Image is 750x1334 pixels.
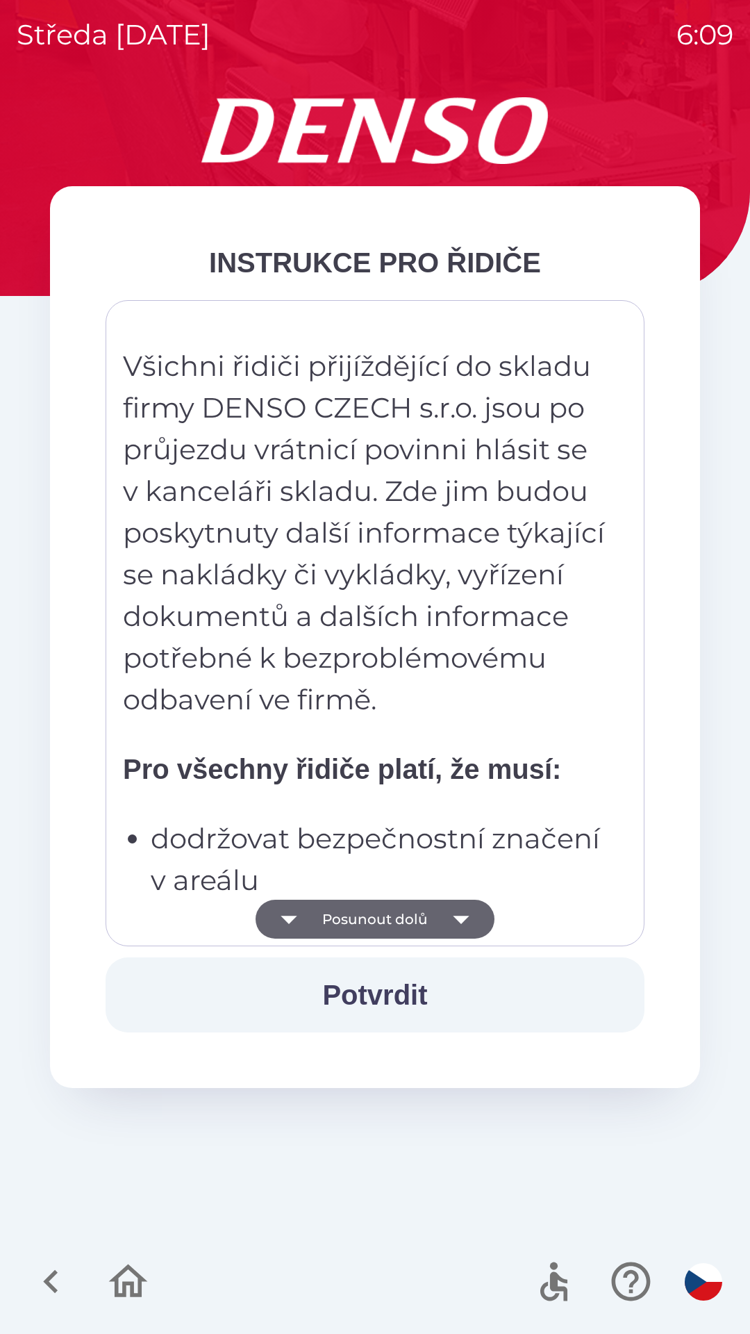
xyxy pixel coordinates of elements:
p: 6:09 [676,14,733,56]
strong: Pro všechny řidiče platí, že musí: [123,754,561,784]
img: cs flag [685,1263,722,1301]
button: Potvrdit [106,957,644,1032]
div: INSTRUKCE PRO ŘIDIČE [106,242,644,283]
p: středa [DATE] [17,14,210,56]
p: dodržovat bezpečnostní značení v areálu [151,818,608,901]
button: Posunout dolů [256,900,494,939]
p: Všichni řidiči přijíždějící do skladu firmy DENSO CZECH s.r.o. jsou po průjezdu vrátnicí povinni ... [123,345,608,720]
img: Logo [50,97,700,164]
